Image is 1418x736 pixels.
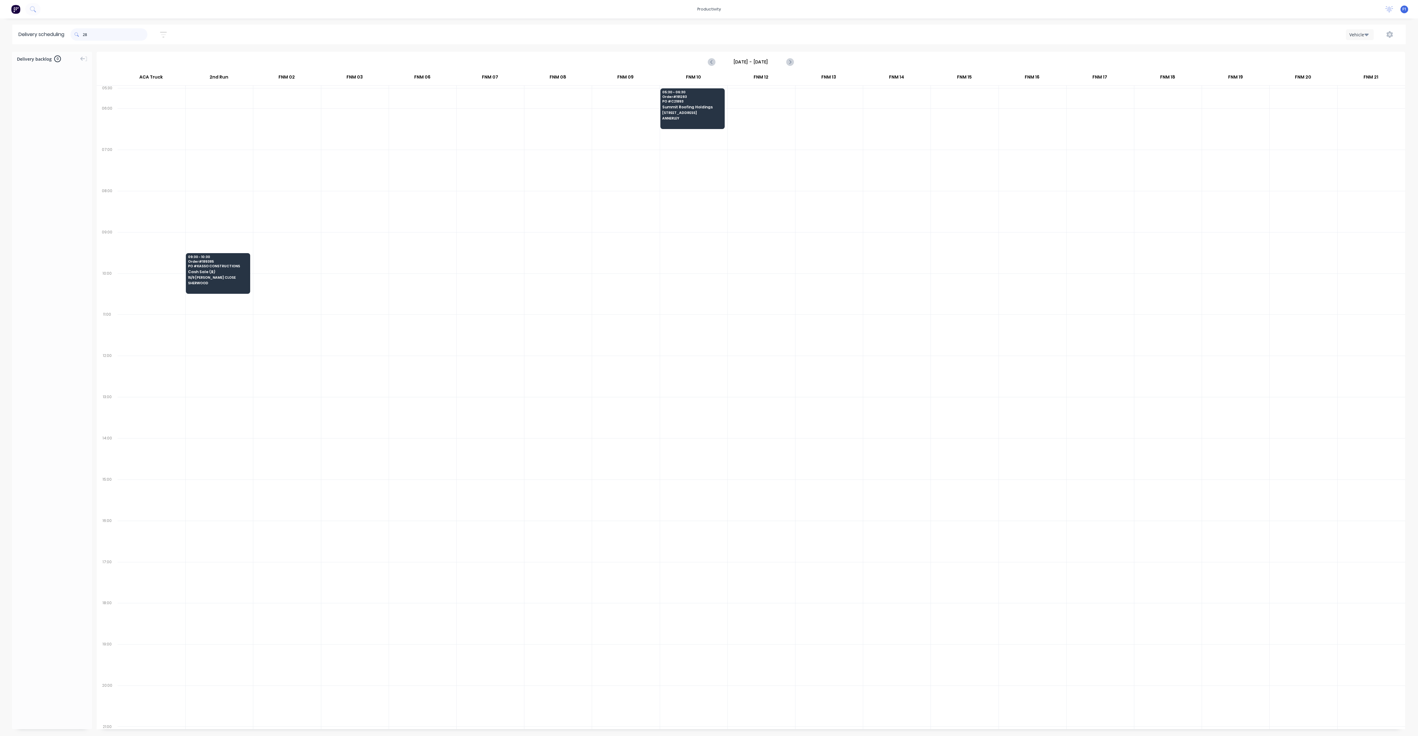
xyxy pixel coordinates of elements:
[1134,72,1201,85] div: FNM 18
[524,72,591,85] div: FNM 08
[1402,6,1406,12] span: F1
[795,72,863,85] div: FNM 13
[998,72,1066,85] div: FNM 16
[97,105,118,146] div: 06:00
[97,352,118,393] div: 12:00
[1066,72,1134,85] div: FNM 17
[185,72,253,85] div: 2nd Run
[253,72,320,85] div: FNM 02
[11,5,20,14] img: Factory
[97,84,118,105] div: 05:30
[12,25,70,44] div: Delivery scheduling
[188,260,248,263] span: Order # 189385
[188,264,248,268] span: PO # KASSO CONSTRUCTIONS
[97,270,118,311] div: 10:00
[188,255,248,259] span: 09:30 - 10:30
[321,72,388,85] div: FNM 03
[1349,31,1367,38] div: Vehicle
[97,228,118,270] div: 09:00
[17,56,52,62] span: Delivery backlog
[662,90,722,94] span: 05:30 - 06:30
[117,72,185,85] div: ACA Truck
[188,281,248,285] span: SHERWOOD
[188,270,248,274] span: Cash Sale (B)
[97,476,118,517] div: 15:00
[97,146,118,187] div: 07:00
[97,682,118,723] div: 20:00
[389,72,456,85] div: FNM 06
[694,5,724,14] div: productivity
[592,72,659,85] div: FNM 09
[97,393,118,435] div: 13:00
[1346,29,1374,40] button: Vehicle
[662,95,722,99] span: Order # 191283
[659,72,727,85] div: FNM 10
[83,28,147,41] input: Search for orders
[662,99,722,103] span: PO # C21893
[931,72,998,85] div: FNM 15
[97,558,118,600] div: 17:00
[1269,72,1337,85] div: FNM 20
[662,105,722,109] span: Summit Roofing Holdings
[1337,72,1404,85] div: FNM 21
[97,435,118,476] div: 14:00
[456,72,524,85] div: FNM 07
[727,72,795,85] div: FNM 12
[97,311,118,352] div: 11:00
[97,517,118,558] div: 16:00
[662,111,722,115] span: [STREET_ADDRESS]
[97,599,118,641] div: 18:00
[97,641,118,682] div: 19:00
[188,276,248,279] span: 15/9 [PERSON_NAME] CLOSE
[97,723,118,730] div: 21:00
[97,187,118,228] div: 08:00
[54,55,61,62] span: 0
[863,72,930,85] div: FNM 14
[662,116,722,120] span: ANNERLEY
[1202,72,1269,85] div: FNM 19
